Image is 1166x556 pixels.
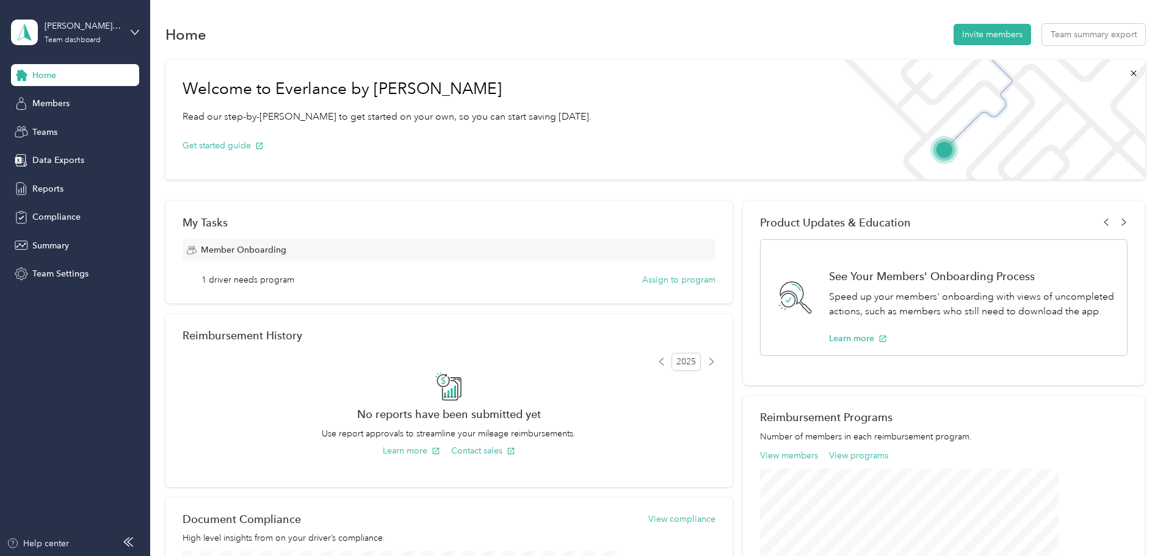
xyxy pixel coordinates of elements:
p: Read our step-by-[PERSON_NAME] to get started on your own, so you can start saving [DATE]. [183,109,592,125]
span: Team Settings [32,267,89,280]
button: Team summary export [1042,24,1145,45]
button: Contact sales [451,444,515,457]
h1: See Your Members' Onboarding Process [829,270,1114,283]
span: Compliance [32,211,81,223]
button: View programs [829,449,888,462]
iframe: Everlance-gr Chat Button Frame [1098,488,1166,556]
h1: Home [165,28,206,41]
h2: Document Compliance [183,513,301,525]
h1: Welcome to Everlance by [PERSON_NAME] [183,79,592,99]
button: Invite members [954,24,1031,45]
div: [PERSON_NAME][DOMAIN_NAME][EMAIL_ADDRESS][DOMAIN_NAME] [45,20,121,32]
span: 2025 [672,353,701,371]
span: 1 driver needs program [201,273,294,286]
p: High level insights from on your driver’s compliance. [183,532,715,544]
span: Summary [32,239,69,252]
span: Member Onboarding [201,244,286,256]
span: Teams [32,126,57,139]
span: Data Exports [32,154,84,167]
span: Home [32,69,56,82]
div: Team dashboard [45,37,101,44]
span: Reports [32,182,63,195]
p: Number of members in each reimbursement program. [760,430,1128,443]
button: View members [760,449,818,462]
button: Learn more [829,332,887,345]
h2: No reports have been submitted yet [183,408,715,421]
img: Welcome to everlance [831,60,1145,179]
button: Assign to program [642,273,715,286]
h2: Reimbursement Programs [760,411,1128,424]
button: Help center [7,537,69,550]
span: Product Updates & Education [760,216,911,229]
p: Speed up your members' onboarding with views of uncompleted actions, such as members who still ne... [829,289,1114,319]
p: Use report approvals to streamline your mileage reimbursements. [183,427,715,440]
div: My Tasks [183,216,715,229]
span: Members [32,97,70,110]
button: Get started guide [183,139,264,152]
button: Learn more [383,444,440,457]
h2: Reimbursement History [183,329,302,342]
button: View compliance [648,513,715,525]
